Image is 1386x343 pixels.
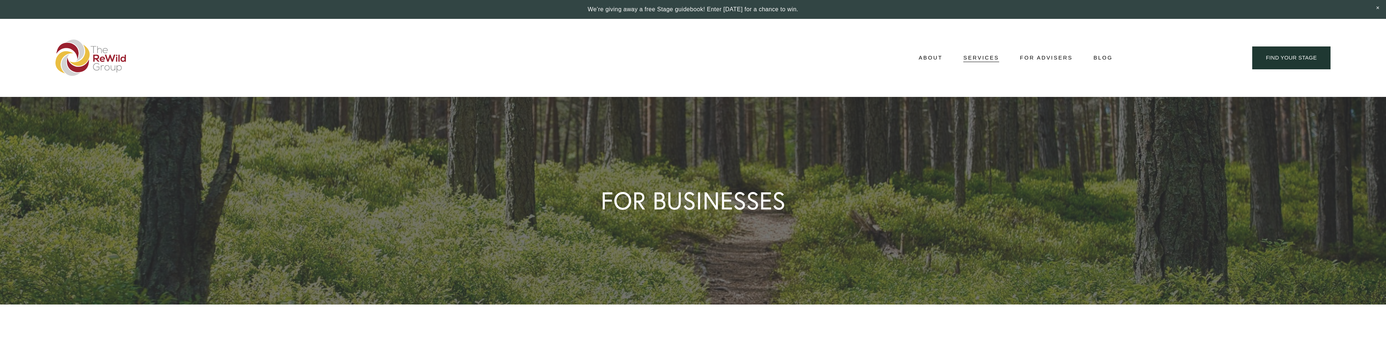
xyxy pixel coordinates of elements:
[919,53,943,63] span: About
[919,52,943,63] a: folder dropdown
[963,52,999,63] a: folder dropdown
[963,53,999,63] span: Services
[1020,52,1072,63] a: For Advisers
[601,188,785,213] h1: FOR BUSINESSES
[55,40,127,76] img: The ReWild Group
[1252,46,1331,69] a: find your stage
[1093,52,1113,63] a: Blog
